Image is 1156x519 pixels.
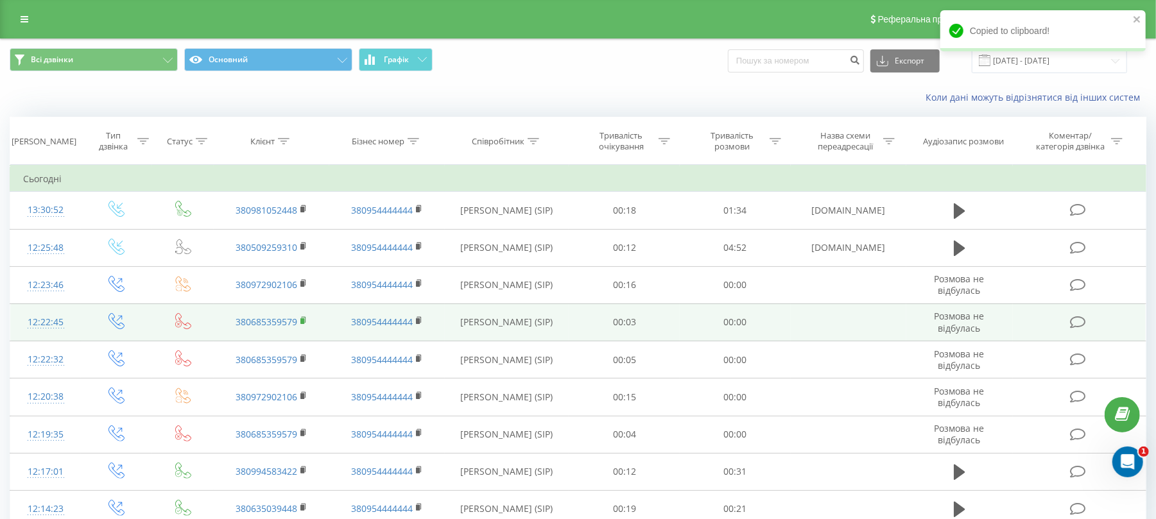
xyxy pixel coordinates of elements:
a: 380954444444 [351,391,413,403]
a: 380635039448 [236,502,297,515]
a: 380972902106 [236,278,297,291]
td: 00:00 [680,303,791,341]
div: 12:22:32 [23,347,68,372]
td: [PERSON_NAME] (SIP) [445,229,569,266]
a: 380972902106 [236,391,297,403]
td: 00:12 [569,229,680,266]
button: Експорт [870,49,940,72]
td: 00:00 [680,266,791,303]
td: 00:12 [569,453,680,490]
div: Співробітник [472,136,524,147]
div: 12:20:38 [23,384,68,409]
a: 380509259310 [236,241,297,253]
td: [DOMAIN_NAME] [791,229,906,266]
button: Основний [184,48,352,71]
span: Розмова не відбулась [935,310,985,334]
a: 380954444444 [351,241,413,253]
td: [PERSON_NAME] (SIP) [445,453,569,490]
td: 00:15 [569,379,680,416]
div: 12:22:45 [23,310,68,335]
span: Всі дзвінки [31,55,73,65]
div: 12:23:46 [23,273,68,298]
span: Розмова не відбулась [935,273,985,296]
a: 380954444444 [351,278,413,291]
a: 380981052448 [236,204,297,216]
td: 00:04 [569,416,680,453]
iframe: Intercom live chat [1112,447,1143,477]
span: Розмова не відбулась [935,422,985,446]
td: 00:00 [680,341,791,379]
span: Розмова не відбулась [935,348,985,371]
span: Розмова не відбулась [935,385,985,409]
a: 380954444444 [351,465,413,477]
td: 00:05 [569,341,680,379]
td: [PERSON_NAME] (SIP) [445,303,569,341]
a: 380994583422 [236,465,297,477]
div: Аудіозапис розмови [923,136,1004,147]
button: Графік [359,48,433,71]
input: Пошук за номером [728,49,864,72]
a: 380954444444 [351,428,413,440]
td: [PERSON_NAME] (SIP) [445,416,569,453]
div: Назва схеми переадресації [811,130,880,152]
div: 12:17:01 [23,459,68,484]
div: Коментар/категорія дзвінка [1033,130,1108,152]
div: 13:30:52 [23,198,68,223]
button: close [1133,14,1142,26]
div: Тривалість розмови [698,130,766,152]
td: [PERSON_NAME] (SIP) [445,266,569,303]
a: 380954444444 [351,502,413,515]
span: Реферальна програма [878,14,972,24]
td: Сьогодні [10,166,1146,192]
div: [PERSON_NAME] [12,136,76,147]
td: 00:00 [680,416,791,453]
a: 380954444444 [351,204,413,216]
div: Статус [167,136,193,147]
div: Тип дзвінка [92,130,134,152]
td: [PERSON_NAME] (SIP) [445,192,569,229]
td: [DOMAIN_NAME] [791,192,906,229]
div: Copied to clipboard! [940,10,1146,51]
td: [PERSON_NAME] (SIP) [445,379,569,416]
a: 380685359579 [236,353,297,366]
td: 00:00 [680,379,791,416]
a: Коли дані можуть відрізнятися вiд інших систем [926,91,1146,103]
td: 04:52 [680,229,791,266]
td: 01:34 [680,192,791,229]
div: 12:19:35 [23,422,68,447]
td: 00:31 [680,453,791,490]
span: Графік [384,55,409,64]
a: 380685359579 [236,316,297,328]
td: 00:03 [569,303,680,341]
div: 12:25:48 [23,235,68,260]
a: 380954444444 [351,316,413,328]
td: 00:16 [569,266,680,303]
div: Тривалість очікування [587,130,655,152]
div: Бізнес номер [352,136,404,147]
td: [PERSON_NAME] (SIP) [445,341,569,379]
div: Клієнт [250,136,275,147]
td: 00:18 [569,192,680,229]
a: 380685359579 [236,428,297,440]
span: 1 [1139,447,1149,457]
a: 380954444444 [351,353,413,366]
button: Всі дзвінки [10,48,178,71]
